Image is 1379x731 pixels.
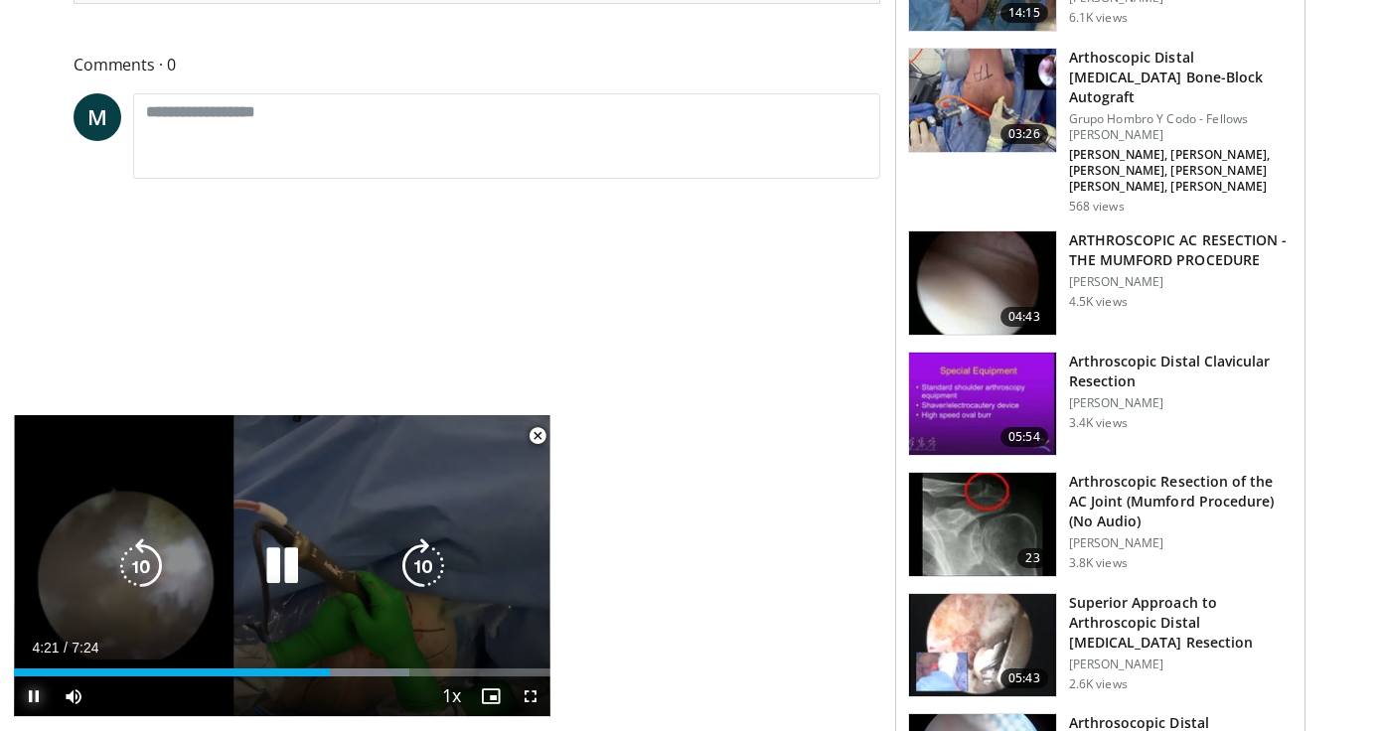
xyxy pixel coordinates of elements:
p: [PERSON_NAME] [1069,535,1293,551]
a: 05:54 Arthroscopic Distal Clavicular Resection [PERSON_NAME] 3.4K views [908,352,1293,457]
img: flatow_3.png.150x105_q85_crop-smart_upscale.jpg [909,594,1056,697]
img: A-C_RESECTION_100000399_3.jpg.150x105_q85_crop-smart_upscale.jpg [909,231,1056,335]
video-js: Video Player [14,415,550,717]
span: Comments 0 [74,52,880,77]
span: 14:15 [1000,3,1048,23]
p: [PERSON_NAME] [1069,274,1293,290]
button: Fullscreen [511,676,550,716]
p: [PERSON_NAME] [1069,657,1293,672]
span: 05:54 [1000,427,1048,447]
h3: Arthroscopic Distal Clavicular Resection [1069,352,1293,391]
span: 7:24 [72,640,98,656]
p: 6.1K views [1069,10,1128,26]
img: c31c46ea-116a-4730-9514-f0f6f714d6bc.150x105_q85_crop-smart_upscale.jpg [909,49,1056,152]
a: M [74,93,121,141]
p: 3.8K views [1069,555,1128,571]
div: Progress Bar [14,668,550,676]
button: Mute [54,676,93,716]
button: Playback Rate [431,676,471,716]
p: [PERSON_NAME] [1069,395,1293,411]
span: / [64,640,68,656]
button: Pause [14,676,54,716]
p: [PERSON_NAME], [PERSON_NAME], [PERSON_NAME], [PERSON_NAME] [PERSON_NAME], [PERSON_NAME] [1069,147,1293,195]
h3: Arthoscopic Distal [MEDICAL_DATA] Bone-Block Autograft [1069,48,1293,107]
p: 4.5K views [1069,294,1128,310]
img: 9232_3.png.150x105_q85_crop-smart_upscale.jpg [909,473,1056,576]
p: Grupo Hombro Y Codo - Fellows [PERSON_NAME] [1069,111,1293,143]
a: 23 Arthroscopic Resection of the AC Joint (Mumford Procedure) (No Audio) [PERSON_NAME] 3.8K views [908,472,1293,577]
span: 4:21 [32,640,59,656]
span: 04:43 [1000,307,1048,327]
p: 2.6K views [1069,676,1128,692]
h3: Arthroscopic Resection of the AC Joint (Mumford Procedure) (No Audio) [1069,472,1293,531]
button: Close [518,415,557,457]
span: 03:26 [1000,124,1048,144]
button: Enable picture-in-picture mode [471,676,511,716]
p: 568 views [1069,199,1125,215]
a: 05:43 Superior Approach to Arthroscopic Distal [MEDICAL_DATA] Resection [PERSON_NAME] 2.6K views [908,593,1293,698]
a: 04:43 ARTHROSCOPIC AC RESECTION - THE MUMFORD PROCEDURE [PERSON_NAME] 4.5K views [908,230,1293,336]
h3: ARTHROSCOPIC AC RESECTION - THE MUMFORD PROCEDURE [1069,230,1293,270]
span: 05:43 [1000,668,1048,688]
a: 03:26 Arthoscopic Distal [MEDICAL_DATA] Bone-Block Autograft Grupo Hombro Y Codo - Fellows [PERSO... [908,48,1293,215]
h3: Superior Approach to Arthroscopic Distal [MEDICAL_DATA] Resection [1069,593,1293,653]
img: 38884_0000_3.png.150x105_q85_crop-smart_upscale.jpg [909,353,1056,456]
span: 23 [1017,548,1047,568]
p: 3.4K views [1069,415,1128,431]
